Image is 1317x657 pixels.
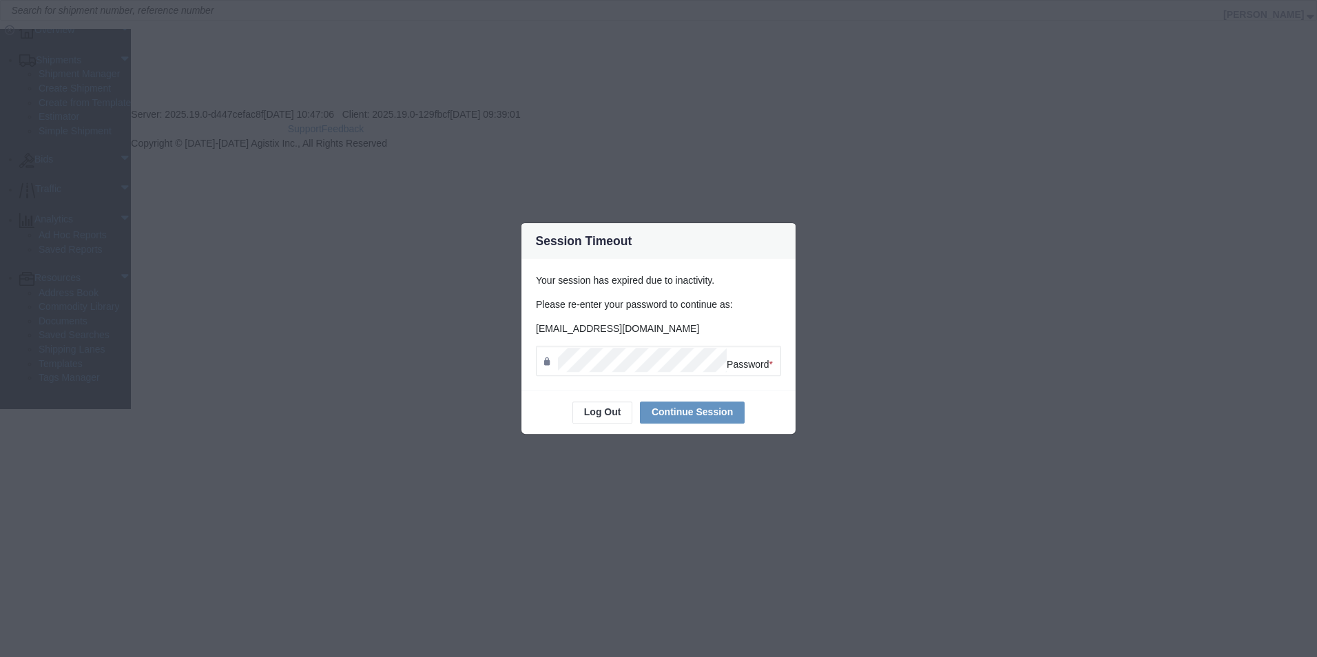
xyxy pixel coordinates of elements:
[727,359,773,370] span: Password
[640,401,745,424] button: Continue Session
[536,232,632,250] h4: Session Timeout
[572,401,633,424] button: Log Out
[536,322,781,336] p: [EMAIL_ADDRESS][DOMAIN_NAME]
[536,298,781,312] p: Please re-enter your password to continue as:
[536,273,781,288] p: Your session has expired due to inactivity.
